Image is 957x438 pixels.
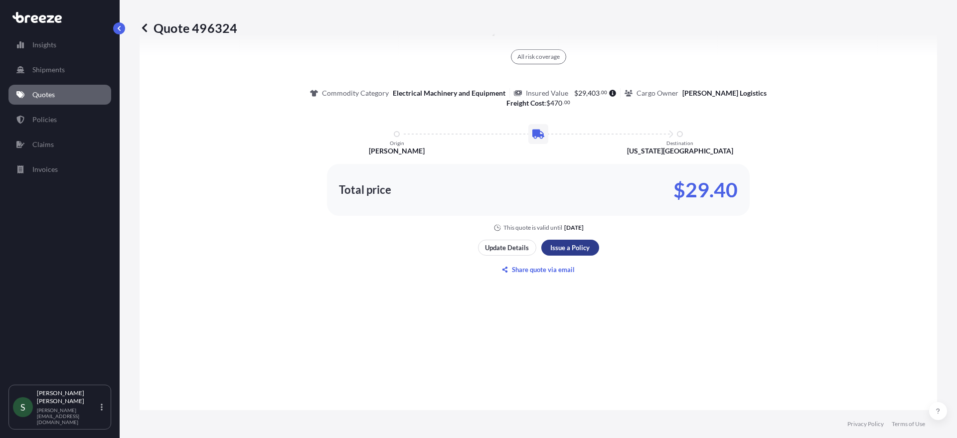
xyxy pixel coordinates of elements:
[8,135,111,154] a: Claims
[32,40,56,50] p: Insights
[564,101,570,104] span: 00
[550,100,562,107] span: 470
[478,262,599,278] button: Share quote via email
[393,88,505,98] p: Electrical Machinery and Equipment
[322,88,389,98] p: Commodity Category
[512,265,575,275] p: Share quote via email
[32,65,65,75] p: Shipments
[8,110,111,130] a: Policies
[563,101,564,104] span: .
[586,90,588,97] span: ,
[627,146,733,156] p: [US_STATE][GEOGRAPHIC_DATA]
[600,91,601,94] span: .
[564,224,584,232] p: [DATE]
[8,35,111,55] a: Insights
[32,115,57,125] p: Policies
[485,243,529,253] p: Update Details
[32,140,54,149] p: Claims
[20,402,25,412] span: S
[503,224,562,232] p: This quote is valid until
[339,185,391,195] p: Total price
[37,407,99,425] p: [PERSON_NAME][EMAIL_ADDRESS][DOMAIN_NAME]
[588,90,600,97] span: 403
[574,90,578,97] span: $
[682,88,767,98] p: [PERSON_NAME] Logistics
[666,140,693,146] p: Destination
[8,60,111,80] a: Shipments
[578,90,586,97] span: 29
[601,91,607,94] span: 00
[892,420,925,428] a: Terms of Use
[673,182,738,198] p: $29.40
[390,140,404,146] p: Origin
[526,88,568,98] p: Insured Value
[369,146,425,156] p: [PERSON_NAME]
[8,85,111,105] a: Quotes
[32,90,55,100] p: Quotes
[550,243,590,253] p: Issue a Policy
[847,420,884,428] a: Privacy Policy
[140,20,237,36] p: Quote 496324
[478,240,536,256] button: Update Details
[511,49,566,64] div: All risk coverage
[37,389,99,405] p: [PERSON_NAME] [PERSON_NAME]
[541,240,599,256] button: Issue a Policy
[506,98,570,108] p: :
[8,159,111,179] a: Invoices
[637,88,678,98] p: Cargo Owner
[546,100,550,107] span: $
[506,99,544,107] b: Freight Cost
[32,164,58,174] p: Invoices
